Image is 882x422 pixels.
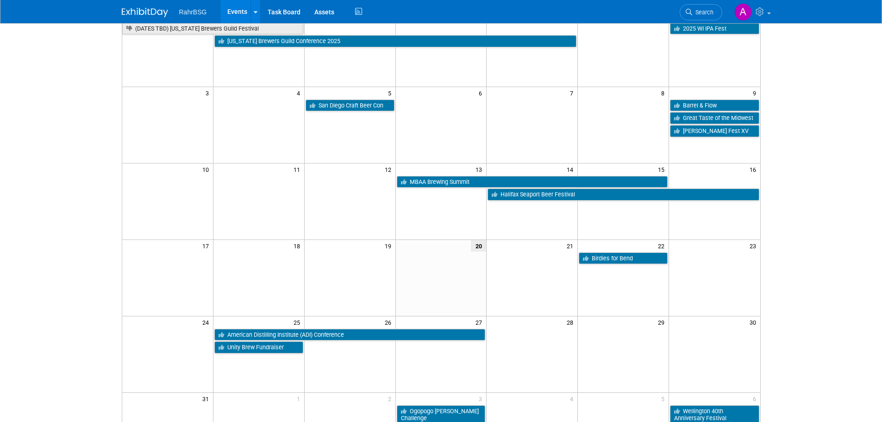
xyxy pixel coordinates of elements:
[660,393,669,404] span: 5
[657,316,669,328] span: 29
[488,189,759,201] a: Halifax Seaport Beer Festival
[471,240,486,252] span: 20
[752,87,760,99] span: 9
[201,164,213,175] span: 10
[201,393,213,404] span: 31
[478,393,486,404] span: 3
[566,240,577,252] span: 21
[214,35,576,47] a: [US_STATE] Brewers Guild Conference 2025
[749,240,760,252] span: 23
[569,87,577,99] span: 7
[670,125,759,137] a: [PERSON_NAME] Fest XV
[579,252,668,265] a: Birdies for Bend
[692,9,713,16] span: Search
[566,316,577,328] span: 28
[201,240,213,252] span: 17
[387,393,395,404] span: 2
[201,316,213,328] span: 24
[293,164,304,175] span: 11
[306,100,394,112] a: San Diego Craft Beer Con
[657,240,669,252] span: 22
[752,393,760,404] span: 6
[179,8,207,16] span: RahrBSG
[296,393,304,404] span: 1
[387,87,395,99] span: 5
[122,8,168,17] img: ExhibitDay
[657,164,669,175] span: 15
[670,112,759,124] a: Great Taste of the Midwest
[214,329,486,341] a: American Distilling Institute (ADI) Conference
[670,100,759,112] a: Barrel & Flow
[660,87,669,99] span: 8
[214,341,303,353] a: Unity Brew Fundraiser
[475,164,486,175] span: 13
[749,164,760,175] span: 16
[680,4,722,20] a: Search
[384,316,395,328] span: 26
[569,393,577,404] span: 4
[749,316,760,328] span: 30
[475,316,486,328] span: 27
[293,316,304,328] span: 25
[397,176,668,188] a: MBAA Brewing Summit
[296,87,304,99] span: 4
[670,23,759,35] a: 2025 WI IPA Fest
[734,3,752,21] img: Ashley Grotewold
[293,240,304,252] span: 18
[384,240,395,252] span: 19
[122,23,303,35] a: (DATES TBD) [US_STATE] Brewers Guild Festival
[478,87,486,99] span: 6
[566,164,577,175] span: 14
[384,164,395,175] span: 12
[205,87,213,99] span: 3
